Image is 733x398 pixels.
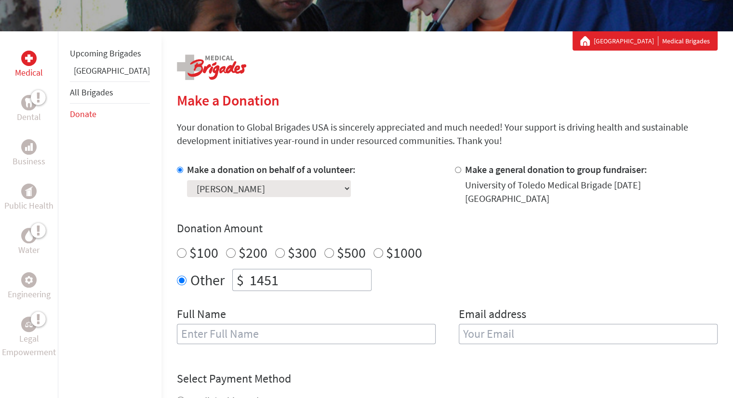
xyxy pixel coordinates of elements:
[337,243,366,262] label: $500
[177,54,246,80] img: logo-medical.png
[21,228,37,243] div: Water
[177,324,436,344] input: Enter Full Name
[177,92,718,109] h2: Make a Donation
[21,51,37,66] div: Medical
[8,272,51,301] a: EngineeringEngineering
[18,228,40,257] a: WaterWater
[459,306,526,324] label: Email address
[4,184,53,212] a: Public HealthPublic Health
[25,186,33,196] img: Public Health
[17,110,41,124] p: Dental
[177,306,226,324] label: Full Name
[288,243,317,262] label: $300
[21,272,37,288] div: Engineering
[74,65,150,76] a: [GEOGRAPHIC_DATA]
[386,243,422,262] label: $1000
[465,178,718,205] div: University of Toledo Medical Brigade [DATE] [GEOGRAPHIC_DATA]
[594,36,658,46] a: [GEOGRAPHIC_DATA]
[21,95,37,110] div: Dental
[189,243,218,262] label: $100
[4,199,53,212] p: Public Health
[25,321,33,327] img: Legal Empowerment
[25,230,33,241] img: Water
[459,324,718,344] input: Your Email
[25,98,33,107] img: Dental
[190,269,225,291] label: Other
[239,243,267,262] label: $200
[70,87,113,98] a: All Brigades
[177,371,718,386] h4: Select Payment Method
[21,184,37,199] div: Public Health
[233,269,248,291] div: $
[25,143,33,151] img: Business
[187,163,356,175] label: Make a donation on behalf of a volunteer:
[70,108,96,119] a: Donate
[177,120,718,147] p: Your donation to Global Brigades USA is sincerely appreciated and much needed! Your support is dr...
[13,139,45,168] a: BusinessBusiness
[2,332,56,359] p: Legal Empowerment
[465,163,647,175] label: Make a general donation to group fundraiser:
[21,139,37,155] div: Business
[25,276,33,284] img: Engineering
[15,66,43,80] p: Medical
[70,81,150,104] li: All Brigades
[8,288,51,301] p: Engineering
[70,104,150,125] li: Donate
[580,36,710,46] div: Medical Brigades
[70,48,141,59] a: Upcoming Brigades
[2,317,56,359] a: Legal EmpowermentLegal Empowerment
[21,317,37,332] div: Legal Empowerment
[15,51,43,80] a: MedicalMedical
[70,64,150,81] li: Guatemala
[13,155,45,168] p: Business
[17,95,41,124] a: DentalDental
[25,54,33,62] img: Medical
[70,43,150,64] li: Upcoming Brigades
[18,243,40,257] p: Water
[177,221,718,236] h4: Donation Amount
[248,269,371,291] input: Enter Amount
